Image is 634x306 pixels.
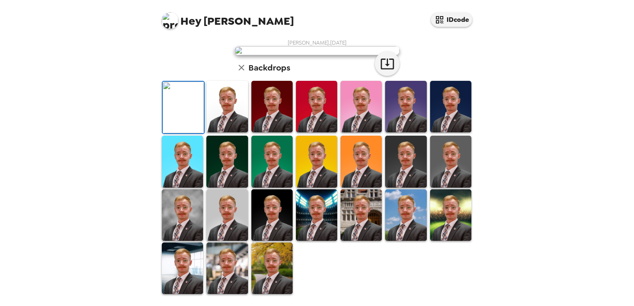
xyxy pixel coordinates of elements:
[234,46,400,55] img: user
[162,12,178,29] img: profile pic
[162,8,294,27] span: [PERSON_NAME]
[180,14,201,28] span: Hey
[248,61,290,74] h6: Backdrops
[431,12,472,27] button: IDcode
[288,39,347,46] span: [PERSON_NAME] , [DATE]
[163,82,204,133] img: Original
